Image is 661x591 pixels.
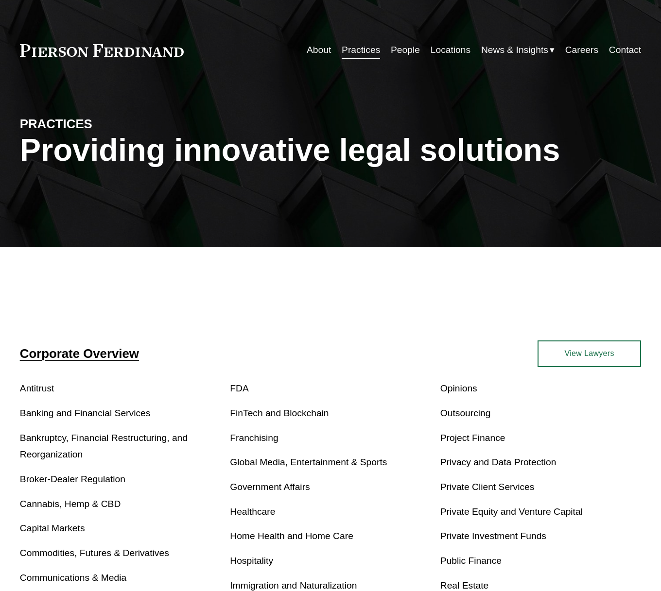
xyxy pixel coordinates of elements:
a: Contact [609,41,641,60]
a: Outsourcing [440,408,491,418]
a: Bankruptcy, Financial Restructuring, and Reorganization [20,433,188,460]
a: Real Estate [440,580,489,591]
a: Capital Markets [20,523,85,533]
a: Corporate Overview [20,347,139,360]
a: Broker-Dealer Regulation [20,474,125,484]
a: People [391,41,420,60]
a: folder dropdown [481,41,555,60]
span: News & Insights [481,42,548,59]
a: Home Health and Home Care [230,531,353,541]
a: Cannabis, Hemp & CBD [20,499,121,509]
a: FDA [230,383,249,393]
a: Public Finance [440,556,502,566]
h1: Providing innovative legal solutions [20,132,641,168]
a: Project Finance [440,433,505,443]
a: Communications & Media [20,573,126,583]
a: Immigration and Naturalization [230,580,357,591]
a: Careers [565,41,598,60]
a: About [307,41,331,60]
a: Practices [342,41,380,60]
a: Global Media, Entertainment & Sports [230,457,387,467]
h4: PRACTICES [20,116,175,132]
a: Healthcare [230,507,275,517]
a: Banking and Financial Services [20,408,151,418]
a: Franchising [230,433,278,443]
a: Government Affairs [230,482,310,492]
a: FinTech and Blockchain [230,408,329,418]
a: Private Equity and Venture Capital [440,507,583,517]
a: Commodities, Futures & Derivatives [20,548,169,558]
a: View Lawyers [538,340,641,367]
a: Antitrust [20,383,54,393]
a: Locations [431,41,470,60]
a: Private Client Services [440,482,535,492]
a: Opinions [440,383,477,393]
a: Hospitality [230,556,273,566]
a: Private Investment Funds [440,531,546,541]
a: Privacy and Data Protection [440,457,557,467]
